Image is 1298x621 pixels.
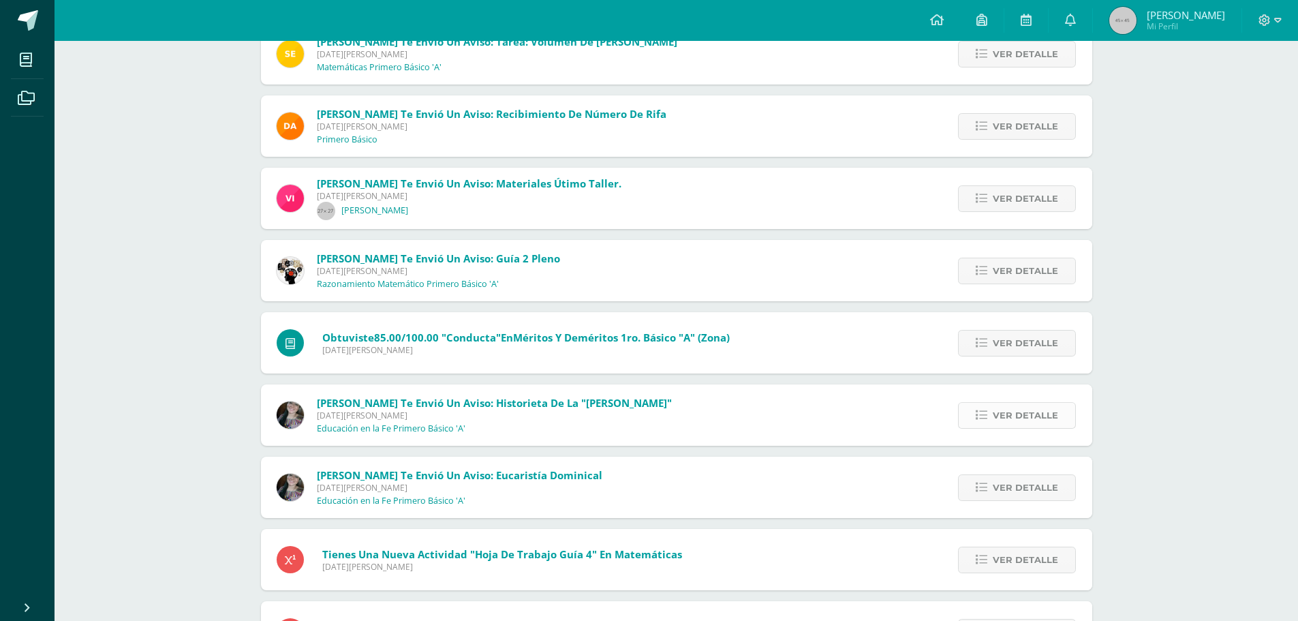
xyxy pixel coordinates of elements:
span: Tienes una nueva actividad "Hoja de trabajo Guía 4" En Matemáticas [322,547,682,561]
img: 03c2987289e60ca238394da5f82a525a.png [277,40,304,67]
p: Primero Básico [317,134,377,145]
span: [DATE][PERSON_NAME] [322,561,682,573]
span: Mi Perfil [1147,20,1225,32]
span: [PERSON_NAME] te envió un aviso: Guía 2 Pleno [317,252,560,265]
span: [PERSON_NAME] te envió un aviso: Recibimiento de número de rifa [317,107,666,121]
p: Matemáticas Primero Básico 'A' [317,62,442,73]
span: [PERSON_NAME] te envió un aviso: Materiales útimo taller. [317,177,621,190]
p: Educación en la Fe Primero Básico 'A' [317,496,465,506]
img: 8322e32a4062cfa8b237c59eedf4f548.png [277,402,304,429]
span: [DATE][PERSON_NAME] [317,48,677,60]
img: 8322e32a4062cfa8b237c59eedf4f548.png [277,474,304,501]
span: [DATE][PERSON_NAME] [317,410,672,421]
span: [DATE][PERSON_NAME] [317,121,666,132]
span: Ver detalle [993,475,1058,500]
span: [PERSON_NAME] te envió un aviso: Historieta de la "[PERSON_NAME]" [317,396,672,410]
span: Ver detalle [993,403,1058,428]
span: Ver detalle [993,331,1058,356]
span: [PERSON_NAME] te envió un aviso: Tarea: Volumen de [PERSON_NAME] [317,35,677,48]
img: 27x27 [317,202,335,220]
span: [DATE][PERSON_NAME] [317,482,602,494]
span: "Conducta" [442,331,501,344]
span: Ver detalle [993,258,1058,284]
p: Razonamiento Matemático Primero Básico 'A' [317,279,499,290]
p: Educación en la Fe Primero Básico 'A' [317,423,465,434]
span: Méritos y Deméritos 1ro. Básico "A" (Zona) [513,331,730,344]
span: Ver detalle [993,186,1058,211]
span: Ver detalle [993,547,1058,573]
span: Obtuviste en [322,331,730,344]
span: [PERSON_NAME] [1147,8,1225,22]
p: [PERSON_NAME] [341,205,408,216]
img: bd6d0aa147d20350c4821b7c643124fa.png [277,185,304,212]
span: [PERSON_NAME] te envió un aviso: Eucaristía Dominical [317,468,602,482]
span: Ver detalle [993,42,1058,67]
img: d172b984f1f79fc296de0e0b277dc562.png [277,257,304,284]
img: f9d34ca01e392badc01b6cd8c48cabbd.png [277,112,304,140]
img: 45x45 [1109,7,1137,34]
span: Ver detalle [993,114,1058,139]
span: 85.00/100.00 [374,331,439,344]
span: [DATE][PERSON_NAME] [317,265,560,277]
span: [DATE][PERSON_NAME] [322,344,730,356]
span: [DATE][PERSON_NAME] [317,190,621,202]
